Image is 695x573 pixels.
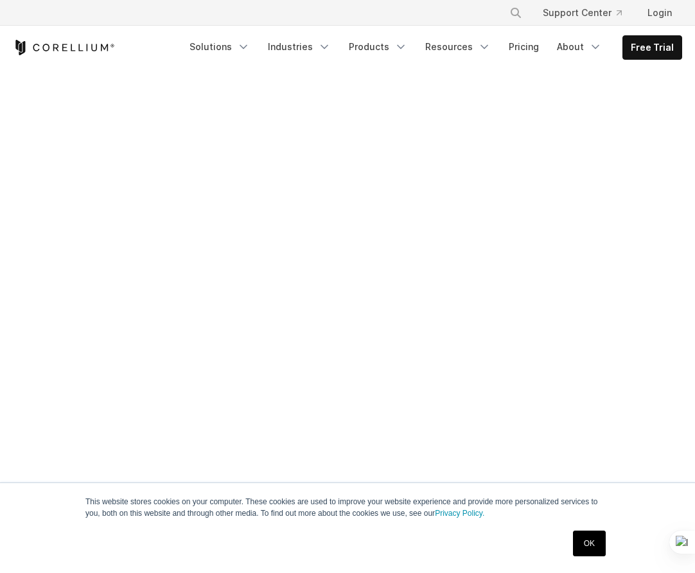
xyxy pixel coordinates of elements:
a: About [549,35,610,58]
a: Free Trial [623,36,682,59]
a: Resources [418,35,498,58]
a: Products [341,35,415,58]
a: Industries [260,35,339,58]
div: Navigation Menu [494,1,682,24]
button: Search [504,1,527,24]
a: Solutions [182,35,258,58]
a: Corellium Home [13,40,115,55]
p: This website stores cookies on your computer. These cookies are used to improve your website expe... [85,496,610,519]
div: Navigation Menu [182,35,682,60]
a: Login [637,1,682,24]
a: OK [573,531,606,556]
a: Privacy Policy. [435,509,484,518]
a: Pricing [501,35,547,58]
a: Support Center [532,1,632,24]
